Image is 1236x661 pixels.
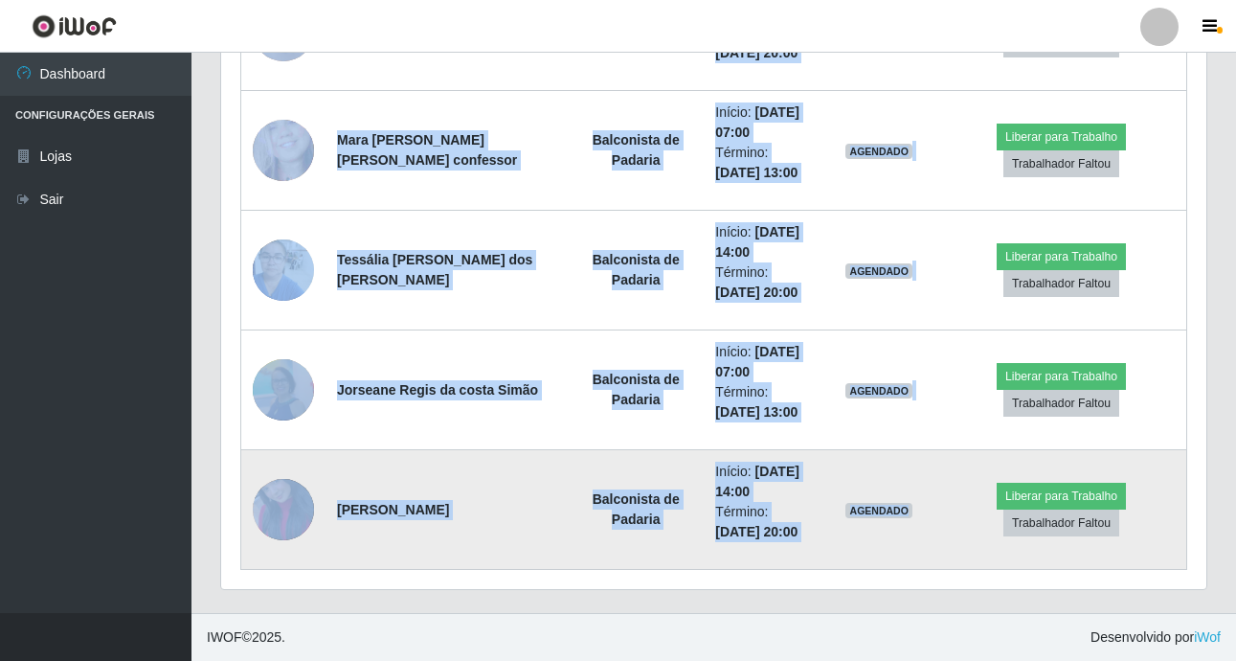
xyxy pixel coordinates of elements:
strong: Balconista de Padaria [593,252,680,287]
time: [DATE] 07:00 [715,104,799,140]
button: Liberar para Trabalho [997,483,1126,510]
button: Liberar para Trabalho [997,124,1126,150]
li: Início: [715,342,810,382]
button: Trabalhador Faltou [1003,510,1119,536]
span: AGENDADO [845,503,912,518]
span: AGENDADO [845,144,912,159]
button: Liberar para Trabalho [997,363,1126,390]
button: Liberar para Trabalho [997,243,1126,270]
strong: Balconista de Padaria [593,372,680,407]
strong: Tessália [PERSON_NAME] dos [PERSON_NAME] [337,252,532,287]
strong: [PERSON_NAME] [337,502,449,517]
li: Término: [715,502,810,542]
time: [DATE] 13:00 [715,165,798,180]
a: iWof [1194,629,1221,645]
time: [DATE] 20:00 [715,524,798,539]
img: 1681351317309.jpeg [253,357,314,423]
span: © 2025 . [207,627,285,648]
strong: Balconista de Padaria [593,132,680,168]
img: 1748375612608.jpeg [253,455,314,564]
button: Trabalhador Faltou [1003,390,1119,417]
li: Término: [715,262,810,303]
time: [DATE] 14:00 [715,464,799,499]
button: Trabalhador Faltou [1003,270,1119,297]
button: Trabalhador Faltou [1003,150,1119,177]
img: CoreUI Logo [32,14,117,38]
strong: Balconista de Padaria [593,491,680,527]
li: Término: [715,382,810,422]
span: AGENDADO [845,383,912,399]
span: IWOF [207,629,242,645]
time: [DATE] 14:00 [715,224,799,260]
li: Início: [715,103,810,143]
time: [DATE] 13:00 [715,404,798,420]
li: Início: [715,222,810,262]
time: [DATE] 07:00 [715,344,799,379]
span: Desenvolvido por [1090,627,1221,648]
img: 1650948199907.jpeg [253,84,314,217]
li: Término: [715,143,810,183]
strong: Jorseane Regis da costa Simão [337,382,538,398]
li: Início: [715,462,810,502]
span: AGENDADO [845,263,912,279]
time: [DATE] 20:00 [715,45,798,60]
img: 1747872816580.jpeg [253,229,314,310]
time: [DATE] 20:00 [715,285,798,300]
strong: Mara [PERSON_NAME] [PERSON_NAME] confessor [337,132,517,168]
